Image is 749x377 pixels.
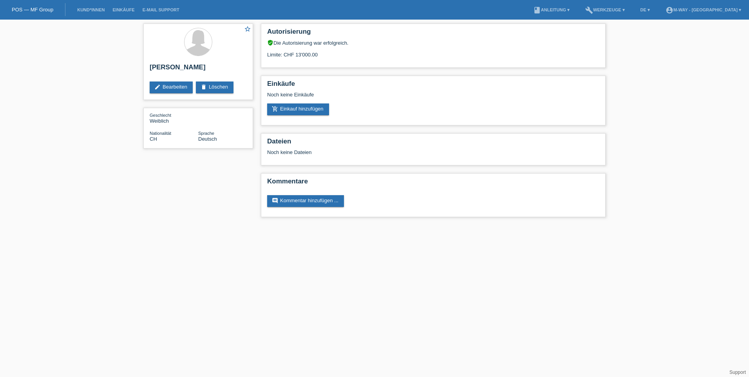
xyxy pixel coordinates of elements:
[154,84,161,90] i: edit
[150,131,171,136] span: Nationalität
[585,6,593,14] i: build
[150,82,193,93] a: editBearbeiten
[267,40,599,46] div: Die Autorisierung war erfolgreich.
[201,84,207,90] i: delete
[729,370,746,375] a: Support
[150,113,171,118] span: Geschlecht
[267,46,599,58] div: Limite: CHF 13'000.00
[529,7,574,12] a: bookAnleitung ▾
[196,82,233,93] a: deleteLöschen
[662,7,745,12] a: account_circlem-way - [GEOGRAPHIC_DATA] ▾
[666,6,673,14] i: account_circle
[267,149,507,155] div: Noch keine Dateien
[533,6,541,14] i: book
[198,131,214,136] span: Sprache
[267,178,599,189] h2: Kommentare
[73,7,109,12] a: Kund*innen
[244,25,251,34] a: star_border
[267,80,599,92] h2: Einkäufe
[267,28,599,40] h2: Autorisierung
[139,7,183,12] a: E-Mail Support
[198,136,217,142] span: Deutsch
[272,106,278,112] i: add_shopping_cart
[267,138,599,149] h2: Dateien
[267,92,599,103] div: Noch keine Einkäufe
[267,103,329,115] a: add_shopping_cartEinkauf hinzufügen
[109,7,138,12] a: Einkäufe
[150,112,198,124] div: Weiblich
[637,7,654,12] a: DE ▾
[272,198,278,204] i: comment
[267,40,273,46] i: verified_user
[244,25,251,33] i: star_border
[581,7,629,12] a: buildWerkzeuge ▾
[150,63,247,75] h2: [PERSON_NAME]
[150,136,157,142] span: Schweiz
[12,7,53,13] a: POS — MF Group
[267,195,344,207] a: commentKommentar hinzufügen ...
